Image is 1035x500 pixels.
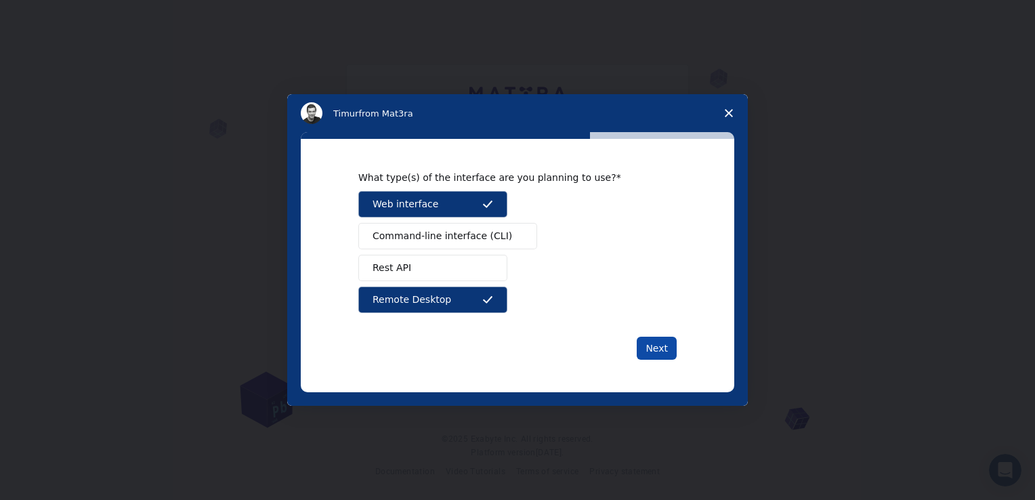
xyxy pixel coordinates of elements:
button: Rest API [358,255,507,281]
span: Timur [333,108,358,119]
button: Command-line interface (CLI) [358,223,537,249]
div: What type(s) of the interface are you planning to use? [358,171,656,184]
span: Command-line interface (CLI) [373,229,512,243]
span: Web interface [373,197,438,211]
button: Web interface [358,191,507,217]
span: Close survey [710,94,748,132]
button: Remote Desktop [358,287,507,313]
span: Remote Desktop [373,293,451,307]
span: Rest API [373,261,411,275]
span: from Mat3ra [358,108,413,119]
img: Profile image for Timur [301,102,322,124]
button: Next [637,337,677,360]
